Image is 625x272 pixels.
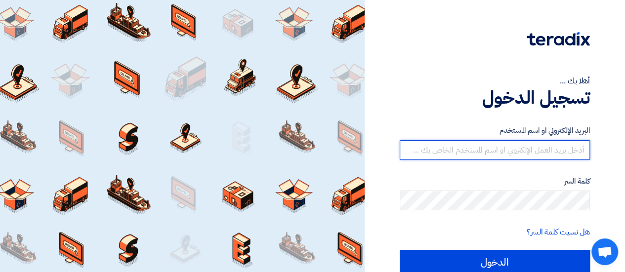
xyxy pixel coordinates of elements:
img: Teradix logo [527,32,590,46]
div: أهلا بك ... [400,75,590,87]
input: أدخل بريد العمل الإلكتروني او اسم المستخدم الخاص بك ... [400,140,590,160]
h1: تسجيل الدخول [400,87,590,109]
a: هل نسيت كلمة السر؟ [527,226,590,238]
label: البريد الإلكتروني او اسم المستخدم [400,125,590,136]
div: Open chat [591,238,618,265]
label: كلمة السر [400,176,590,187]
